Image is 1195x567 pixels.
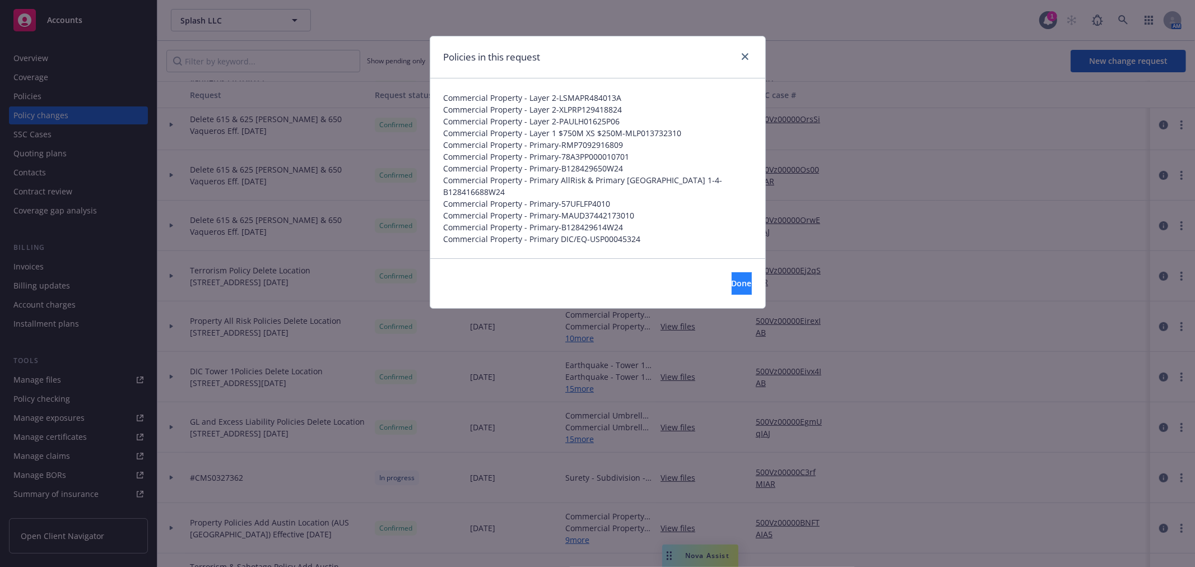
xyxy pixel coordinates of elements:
[444,139,752,151] span: Commercial Property - Primary - RMP7092916809
[444,174,752,198] span: Commercial Property - Primary AllRisk & Primary [GEOGRAPHIC_DATA] 1-4 - B128416688W24
[444,233,752,245] span: Commercial Property - Primary DIC/EQ - USP00045324
[444,127,752,139] span: Commercial Property - Layer 1 $750M XS $250M - MLP013732310
[732,272,752,295] button: Done
[444,115,752,127] span: Commercial Property - Layer 2 - PAULH01625P06
[444,210,752,221] span: Commercial Property - Primary - MAUD37442173010
[444,162,752,174] span: Commercial Property - Primary - B128429650W24
[738,50,752,63] a: close
[444,198,752,210] span: Commercial Property - Primary - 57UFLFP4010
[444,104,752,115] span: Commercial Property - Layer 2 - XLPRP129418824
[444,221,752,233] span: Commercial Property - Primary - B128429614W24
[444,50,541,64] h1: Policies in this request
[732,278,752,289] span: Done
[444,151,752,162] span: Commercial Property - Primary - 78A3PP000010701
[444,92,752,104] span: Commercial Property - Layer 2 - LSMAPR484013A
